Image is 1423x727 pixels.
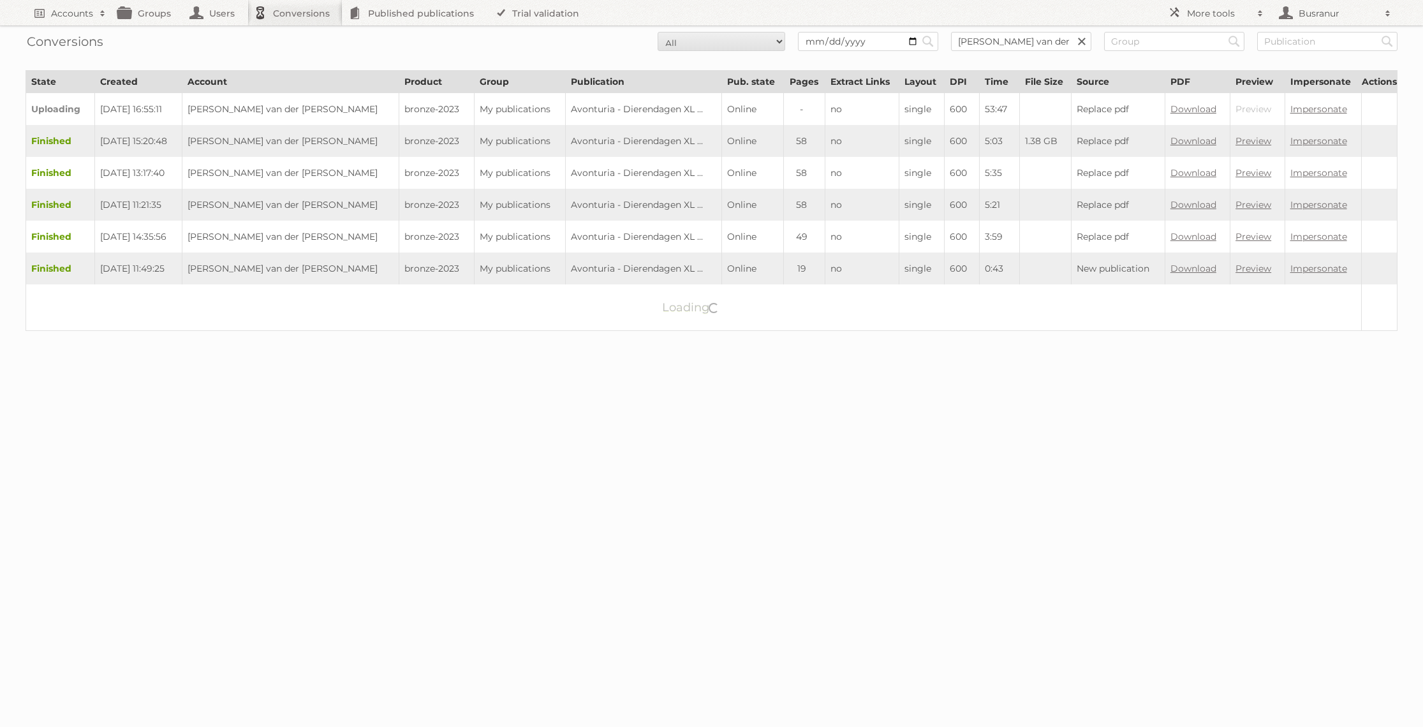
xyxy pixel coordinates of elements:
td: [PERSON_NAME] van der [PERSON_NAME] [182,125,399,157]
td: 600 [944,93,979,126]
th: Publication [566,71,722,93]
td: 49 [783,221,825,253]
input: Date [798,32,938,51]
th: Layout [899,71,945,93]
td: Online [721,189,783,221]
td: single [899,125,945,157]
td: 5:35 [979,157,1019,189]
td: bronze-2023 [399,93,474,126]
input: Group [1104,32,1244,51]
td: [PERSON_NAME] van der [PERSON_NAME] [182,189,399,221]
td: Preview [1230,93,1285,126]
td: 58 [783,125,825,157]
td: Uploading [26,93,95,126]
td: single [899,221,945,253]
th: File Size [1020,71,1072,93]
td: 19 [783,253,825,284]
td: single [899,189,945,221]
td: single [899,253,945,284]
input: Search [918,32,938,51]
td: [PERSON_NAME] van der [PERSON_NAME] [182,221,399,253]
th: Actions [1362,71,1397,93]
a: Preview [1235,231,1271,242]
td: 600 [944,125,979,157]
a: Download [1170,263,1216,274]
a: Impersonate [1290,231,1347,242]
th: State [26,71,95,93]
a: Preview [1235,167,1271,179]
span: [DATE] 16:55:11 [100,103,162,115]
th: Pages [783,71,825,93]
td: 58 [783,189,825,221]
td: Avonturia - Dierendagen XL ... [566,157,722,189]
td: Finished [26,189,95,221]
td: single [899,157,945,189]
td: 53:47 [979,93,1019,126]
input: Publication [1257,32,1397,51]
td: no [825,93,899,126]
td: 1.38 GB [1020,125,1072,157]
td: bronze-2023 [399,189,474,221]
td: Finished [26,157,95,189]
input: Search [1378,32,1397,51]
td: no [825,221,899,253]
td: [PERSON_NAME] van der [PERSON_NAME] [182,93,399,126]
th: Time [979,71,1019,93]
input: Search [1225,32,1244,51]
td: Online [721,125,783,157]
a: Download [1170,231,1216,242]
td: single [899,93,945,126]
td: Avonturia - Dierendagen XL ... [566,221,722,253]
p: Loading [622,295,760,320]
td: Finished [26,221,95,253]
td: Replace pdf [1072,125,1165,157]
td: bronze-2023 [399,253,474,284]
a: Impersonate [1290,103,1347,115]
a: Download [1170,103,1216,115]
th: PDF [1165,71,1230,93]
td: Finished [26,253,95,284]
a: Download [1170,199,1216,210]
td: no [825,189,899,221]
th: Impersonate [1285,71,1361,93]
td: bronze-2023 [399,157,474,189]
td: My publications [474,253,565,284]
td: Replace pdf [1072,93,1165,126]
th: Preview [1230,71,1285,93]
td: My publications [474,221,565,253]
a: Preview [1235,263,1271,274]
th: Created [94,71,182,93]
td: [PERSON_NAME] van der [PERSON_NAME] [182,157,399,189]
td: 600 [944,157,979,189]
th: Product [399,71,474,93]
td: 58 [783,157,825,189]
td: 5:03 [979,125,1019,157]
td: Avonturia - Dierendagen XL ... [566,189,722,221]
th: Extract Links [825,71,899,93]
td: New publication [1072,253,1165,284]
td: - [783,93,825,126]
td: 3:59 [979,221,1019,253]
a: Download [1170,135,1216,147]
td: 600 [944,253,979,284]
td: 600 [944,189,979,221]
h2: More tools [1187,7,1251,20]
td: 5:21 [979,189,1019,221]
td: My publications [474,125,565,157]
a: Impersonate [1290,135,1347,147]
td: Finished [26,125,95,157]
td: Online [721,157,783,189]
td: My publications [474,157,565,189]
a: Impersonate [1290,167,1347,179]
td: My publications [474,189,565,221]
td: 600 [944,221,979,253]
th: Group [474,71,565,93]
td: Replace pdf [1072,157,1165,189]
td: My publications [474,93,565,126]
td: no [825,125,899,157]
td: [PERSON_NAME] van der [PERSON_NAME] [182,253,399,284]
td: 0:43 [979,253,1019,284]
td: Online [721,253,783,284]
td: Online [721,221,783,253]
td: Avonturia - Dierendagen XL ... [566,93,722,126]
